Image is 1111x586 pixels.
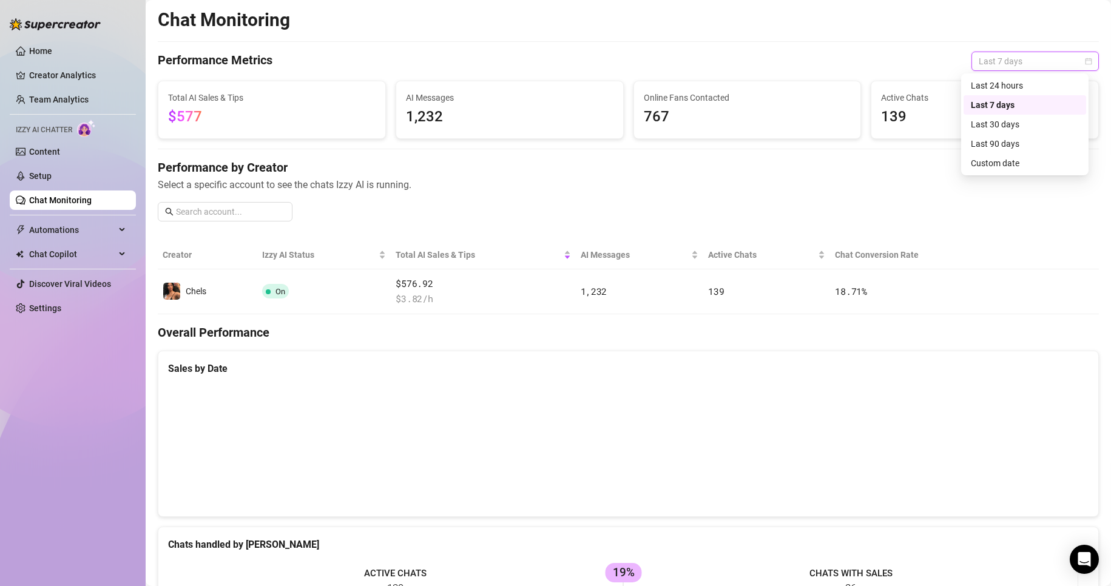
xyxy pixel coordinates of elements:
[158,241,257,269] th: Creator
[77,120,96,137] img: AI Chatter
[835,285,866,297] span: 18.71 %
[1015,287,1024,295] span: right
[163,283,180,300] img: Chels
[396,277,570,291] span: $576.92
[168,91,376,104] span: Total AI Sales & Tips
[16,250,24,258] img: Chat Copilot
[644,91,851,104] span: Online Fans Contacted
[16,225,25,235] span: thunderbolt
[257,241,391,269] th: Izzy AI Status
[16,124,72,136] span: Izzy AI Chatter
[971,137,1079,150] div: Last 90 days
[29,279,111,289] a: Discover Viral Videos
[881,106,1089,129] span: 139
[396,248,561,261] span: Total AI Sales & Tips
[964,153,1086,173] div: Custom date
[168,537,1089,552] div: Chats handled by [PERSON_NAME]
[158,8,290,32] h2: Chat Monitoring
[396,292,570,306] span: $ 3.82 /h
[29,303,61,313] a: Settings
[186,286,206,296] span: Chels
[29,171,52,181] a: Setup
[1070,545,1099,574] div: Open Intercom Messenger
[29,147,60,157] a: Content
[262,248,376,261] span: Izzy AI Status
[158,52,272,71] h4: Performance Metrics
[10,18,101,30] img: logo-BBDzfeDw.svg
[176,205,285,218] input: Search account...
[830,241,1004,269] th: Chat Conversion Rate
[581,285,607,297] span: 1,232
[406,91,613,104] span: AI Messages
[168,361,1089,376] div: Sales by Date
[703,241,830,269] th: Active Chats
[406,106,613,129] span: 1,232
[971,118,1079,131] div: Last 30 days
[391,241,575,269] th: Total AI Sales & Tips
[29,46,52,56] a: Home
[29,195,92,205] a: Chat Monitoring
[29,95,89,104] a: Team Analytics
[708,248,816,261] span: Active Chats
[158,159,1099,176] h4: Performance by Creator
[581,248,689,261] span: AI Messages
[158,324,1099,341] h4: Overall Performance
[971,98,1079,112] div: Last 7 days
[971,79,1079,92] div: Last 24 hours
[964,134,1086,153] div: Last 90 days
[576,241,704,269] th: AI Messages
[881,91,1089,104] span: Active Chats
[168,108,202,125] span: $577
[1010,281,1029,301] button: right
[275,287,285,296] span: On
[29,244,115,264] span: Chat Copilot
[1085,58,1092,65] span: calendar
[29,66,126,85] a: Creator Analytics
[964,76,1086,95] div: Last 24 hours
[644,106,851,129] span: 767
[165,207,174,216] span: search
[964,115,1086,134] div: Last 30 days
[29,220,115,240] span: Automations
[158,177,1099,192] span: Select a specific account to see the chats Izzy AI is running.
[979,52,1092,70] span: Last 7 days
[971,157,1079,170] div: Custom date
[964,95,1086,115] div: Last 7 days
[708,285,724,297] span: 139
